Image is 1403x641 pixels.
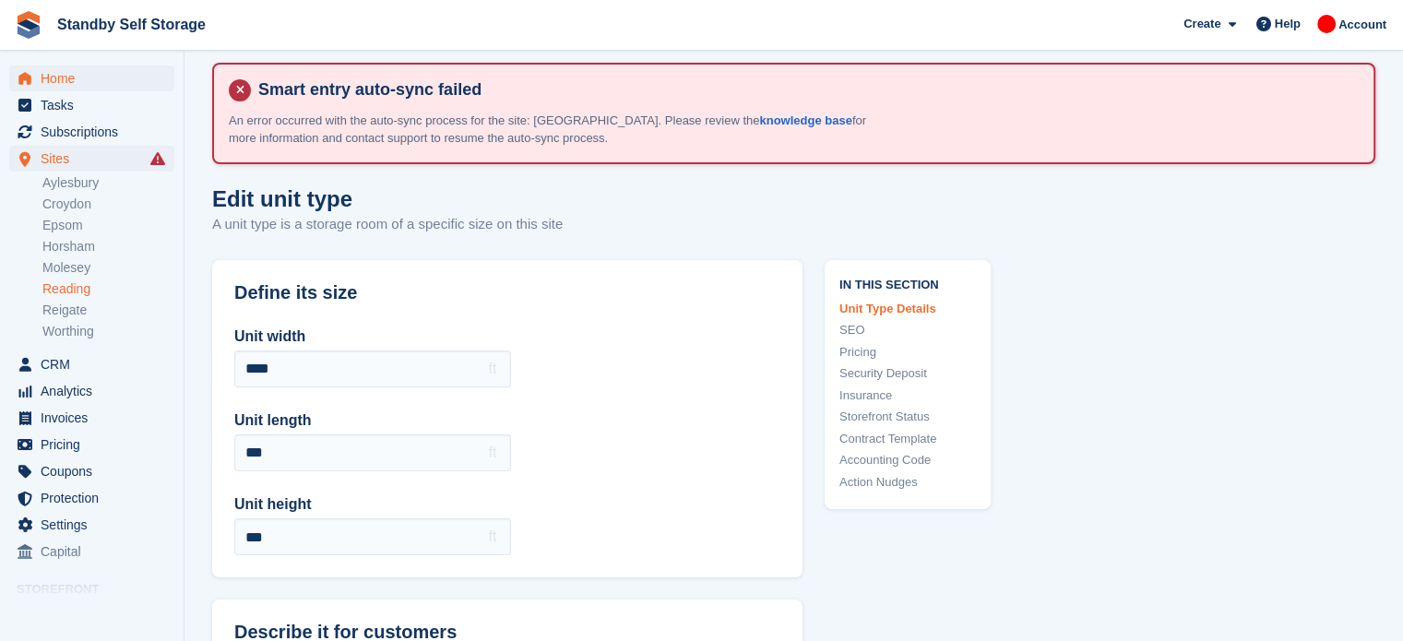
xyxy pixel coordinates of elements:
[1338,16,1386,34] span: Account
[41,539,151,564] span: Capital
[234,410,511,432] label: Unit length
[9,92,174,118] a: menu
[839,364,976,383] a: Security Deposit
[839,473,976,492] a: Action Nudges
[50,9,213,40] a: Standby Self Storage
[41,512,151,538] span: Settings
[839,408,976,426] a: Storefront Status
[17,580,184,599] span: Storefront
[839,275,976,292] span: In this section
[42,196,174,213] a: Croydon
[1183,15,1220,33] span: Create
[15,11,42,39] img: stora-icon-8386f47178a22dfd0bd8f6a31ec36ba5ce8667c1dd55bd0f319d3a0aa187defe.svg
[9,119,174,145] a: menu
[839,321,976,339] a: SEO
[839,386,976,405] a: Insurance
[9,65,174,91] a: menu
[9,405,174,431] a: menu
[41,351,151,377] span: CRM
[1317,15,1336,33] img: Aaron Winter
[41,405,151,431] span: Invoices
[9,378,174,404] a: menu
[42,174,174,192] a: Aylesbury
[759,113,851,127] a: knowledge base
[229,112,874,148] p: An error occurred with the auto-sync process for the site: [GEOGRAPHIC_DATA]. Please review the f...
[1275,15,1301,33] span: Help
[212,186,563,211] h1: Edit unit type
[41,485,151,511] span: Protection
[42,259,174,277] a: Molesey
[150,151,165,166] i: Smart entry sync failures have occurred
[9,458,174,484] a: menu
[41,146,151,172] span: Sites
[839,300,976,318] a: Unit Type Details
[41,92,151,118] span: Tasks
[234,493,511,516] label: Unit height
[9,485,174,511] a: menu
[839,343,976,362] a: Pricing
[42,280,174,298] a: Reading
[9,512,174,538] a: menu
[41,458,151,484] span: Coupons
[9,432,174,457] a: menu
[9,351,174,377] a: menu
[251,79,1359,101] h4: Smart entry auto-sync failed
[839,430,976,448] a: Contract Template
[42,323,174,340] a: Worthing
[42,302,174,319] a: Reigate
[9,146,174,172] a: menu
[41,378,151,404] span: Analytics
[41,119,151,145] span: Subscriptions
[41,65,151,91] span: Home
[234,326,511,348] label: Unit width
[41,432,151,457] span: Pricing
[234,282,780,303] h2: Define its size
[9,539,174,564] a: menu
[212,214,563,235] p: A unit type is a storage room of a specific size on this site
[42,238,174,255] a: Horsham
[839,451,976,469] a: Accounting Code
[42,217,174,234] a: Epsom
